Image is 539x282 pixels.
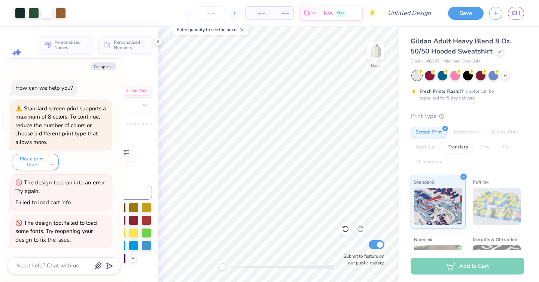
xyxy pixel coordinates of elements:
span: Free [337,10,344,16]
label: Submit to feature on our public gallery. [339,253,384,266]
div: Enter quantity to see the price. [173,24,249,35]
span: Personalized Names [54,40,88,50]
input: – – [197,6,226,20]
div: The design tool failed to load some fonts. Try reopening your design to fix the issue. [15,219,97,243]
span: # G185 [426,58,440,65]
button: Pick a print type [13,154,59,170]
div: Transfers [443,142,473,153]
button: Personalized Names [40,36,92,53]
div: Failed to load cart info [15,199,71,206]
button: Save [448,7,484,20]
button: Switch to Greek Letters [105,120,152,126]
button: Add Font [121,86,152,96]
span: Gildan Adult Heavy Blend 8 Oz. 50/50 Hooded Sweatshirt [411,37,511,56]
div: Foil [498,142,516,153]
div: The design tool ran into an error. Try again. [15,179,106,195]
span: – – [274,9,289,17]
button: Personalized Numbers [99,36,152,53]
div: Digital Print [487,127,523,138]
div: Standard screen print supports a maximum of 8 colors. To continue, reduce the number of colors or... [15,105,106,146]
a: GH [508,7,524,20]
div: Rhinestones [411,157,447,168]
span: N/A [324,9,333,17]
span: Gildan [411,58,423,65]
span: Neon Ink [414,236,432,243]
span: Minimum Order: 24 + [444,58,481,65]
div: How can we help you? [15,84,73,92]
div: Vinyl [475,142,496,153]
span: Personalized Numbers [114,40,147,50]
img: Standard [414,188,462,225]
span: Metallic & Glitter Ink [473,236,517,243]
input: Untitled Design [382,6,437,21]
span: Puff Ink [473,178,488,186]
div: Accessibility label [219,263,226,271]
button: Collapse [91,62,116,70]
img: Puff Ink [473,188,521,225]
div: Embroidery [449,127,485,138]
div: Print Type [411,112,524,120]
strong: Fresh Prints Flash: [420,88,459,94]
div: Back [371,62,381,69]
img: Back [368,43,383,58]
span: GH [512,9,520,18]
div: Screen Print [411,127,447,138]
div: This color can be expedited for 5 day delivery. [420,88,512,101]
div: Applique [411,142,441,153]
span: Standard [414,178,434,186]
span: – – [250,9,265,17]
